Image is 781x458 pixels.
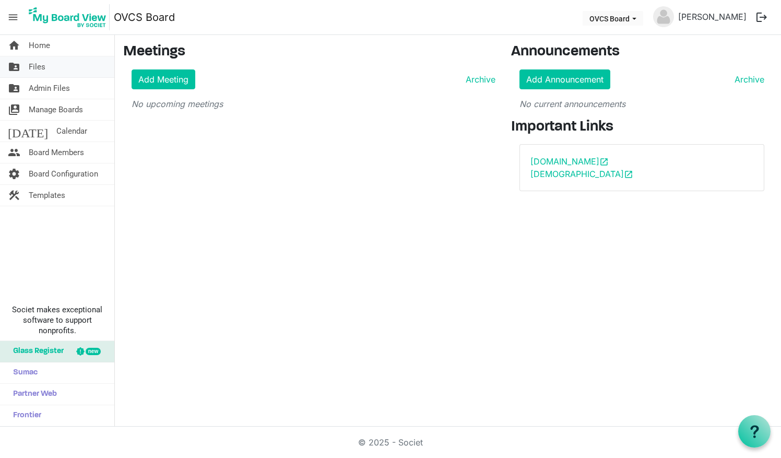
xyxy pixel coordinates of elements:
[511,119,773,136] h3: Important Links
[8,341,64,362] span: Glass Register
[599,157,609,167] span: open_in_new
[29,185,65,206] span: Templates
[29,142,84,163] span: Board Members
[530,169,633,179] a: [DEMOGRAPHIC_DATA]open_in_new
[8,384,57,405] span: Partner Web
[751,6,773,28] button: logout
[624,170,633,179] span: open_in_new
[56,121,87,142] span: Calendar
[29,78,70,99] span: Admin Files
[8,35,20,56] span: home
[8,185,20,206] span: construction
[8,121,48,142] span: [DATE]
[653,6,674,27] img: no-profile-picture.svg
[8,56,20,77] span: folder_shared
[86,348,101,355] div: new
[8,362,38,383] span: Sumac
[358,437,423,448] a: © 2025 - Societ
[8,78,20,99] span: folder_shared
[123,43,495,61] h3: Meetings
[26,4,110,30] img: My Board View Logo
[674,6,751,27] a: [PERSON_NAME]
[29,56,45,77] span: Files
[26,4,114,30] a: My Board View Logo
[29,163,98,184] span: Board Configuration
[583,11,643,26] button: OVCS Board dropdownbutton
[462,73,495,86] a: Archive
[29,99,83,120] span: Manage Boards
[8,163,20,184] span: settings
[519,98,764,110] p: No current announcements
[530,156,609,167] a: [DOMAIN_NAME]open_in_new
[132,69,195,89] a: Add Meeting
[3,7,23,27] span: menu
[8,405,41,426] span: Frontier
[519,69,610,89] a: Add Announcement
[114,7,175,28] a: OVCS Board
[5,304,110,336] span: Societ makes exceptional software to support nonprofits.
[8,99,20,120] span: switch_account
[132,98,495,110] p: No upcoming meetings
[8,142,20,163] span: people
[29,35,50,56] span: Home
[730,73,764,86] a: Archive
[511,43,773,61] h3: Announcements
